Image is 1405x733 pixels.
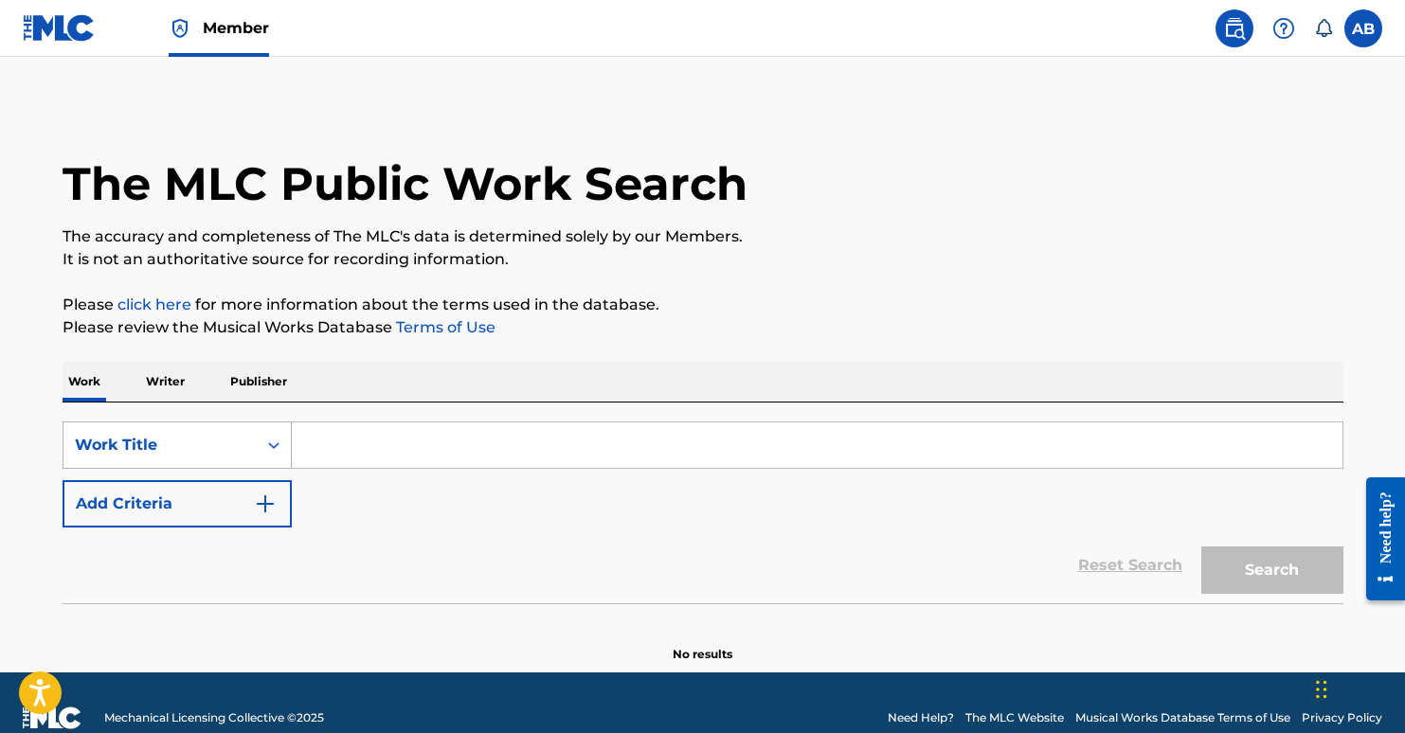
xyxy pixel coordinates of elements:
[225,362,293,402] p: Publisher
[23,706,81,729] img: logo
[1272,17,1295,40] img: help
[63,248,1343,271] p: It is not an authoritative source for recording information.
[1216,9,1253,47] a: Public Search
[63,294,1343,316] p: Please for more information about the terms used in the database.
[1302,709,1382,726] a: Privacy Policy
[1316,661,1327,718] div: Drag
[254,492,277,515] img: 9d2ae6d4665cec9f34b9.svg
[1075,709,1290,726] a: Musical Works Database Terms of Use
[203,17,269,39] span: Member
[1344,9,1382,47] div: User Menu
[392,318,495,336] a: Terms of Use
[888,709,954,726] a: Need Help?
[965,709,1064,726] a: The MLC Website
[1265,9,1303,47] div: Help
[63,480,292,527] button: Add Criteria
[75,434,245,456] div: Work Title
[63,225,1343,248] p: The accuracy and completeness of The MLC's data is determined solely by our Members.
[140,362,190,402] p: Writer
[673,623,732,663] p: No results
[117,295,191,313] a: click here
[63,316,1343,339] p: Please review the Musical Works Database
[63,362,106,402] p: Work
[169,17,191,40] img: Top Rightsholder
[1310,642,1405,733] iframe: Chat Widget
[104,709,324,726] span: Mechanical Licensing Collective © 2025
[1223,17,1246,40] img: search
[1352,461,1405,617] iframe: Resource Center
[23,14,96,42] img: MLC Logo
[1314,19,1333,38] div: Notifications
[63,421,1343,603] form: Search Form
[63,155,748,212] h1: The MLC Public Work Search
